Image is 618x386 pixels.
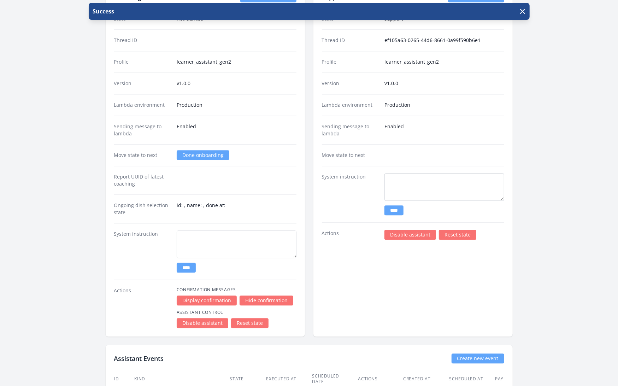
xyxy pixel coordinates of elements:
dd: learner_assistant_gen2 [384,58,504,65]
dd: Enabled [384,123,504,137]
h2: Assistant Events [114,353,164,363]
dd: Enabled [177,123,296,137]
dd: id: , name: , done at: [177,202,296,216]
dd: Production [177,101,296,109]
dt: Thread ID [114,37,171,44]
a: Done onboarding [177,150,229,160]
a: Disable assistant [384,230,436,240]
dd: learner_assistant_gen2 [177,58,296,65]
dt: Move state to next [114,152,171,159]
dt: Profile [114,58,171,65]
dt: Ongoing dish selection state [114,202,171,216]
dt: Profile [322,58,379,65]
a: Disable assistant [177,318,228,328]
dt: Thread ID [322,37,379,44]
a: Create new event [452,353,504,363]
h4: Assistant Control [177,310,296,315]
dt: Actions [322,230,379,240]
dt: Report UUID of latest coaching [114,173,171,187]
dt: Version [114,80,171,87]
a: Reset state [439,230,476,240]
dd: Production [384,101,504,109]
dt: Actions [114,287,171,328]
dt: Lambda environment [322,101,379,109]
dt: Sending message to lambda [114,123,171,137]
dt: Version [322,80,379,87]
a: Reset state [231,318,269,328]
h4: Confirmation Messages [177,287,296,293]
dt: System instruction [322,173,379,215]
dt: System instruction [114,230,171,273]
p: Success [92,7,114,16]
a: Hide confirmation [240,296,293,305]
dd: v1.0.0 [384,80,504,87]
dd: ef105a63-0265-44d6-8661-0a99f590b6e1 [384,37,504,44]
a: Display confirmation [177,296,237,305]
dt: Move state to next [322,152,379,159]
dt: Lambda environment [114,101,171,109]
dd: v1.0.0 [177,80,296,87]
dt: Sending message to lambda [322,123,379,137]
